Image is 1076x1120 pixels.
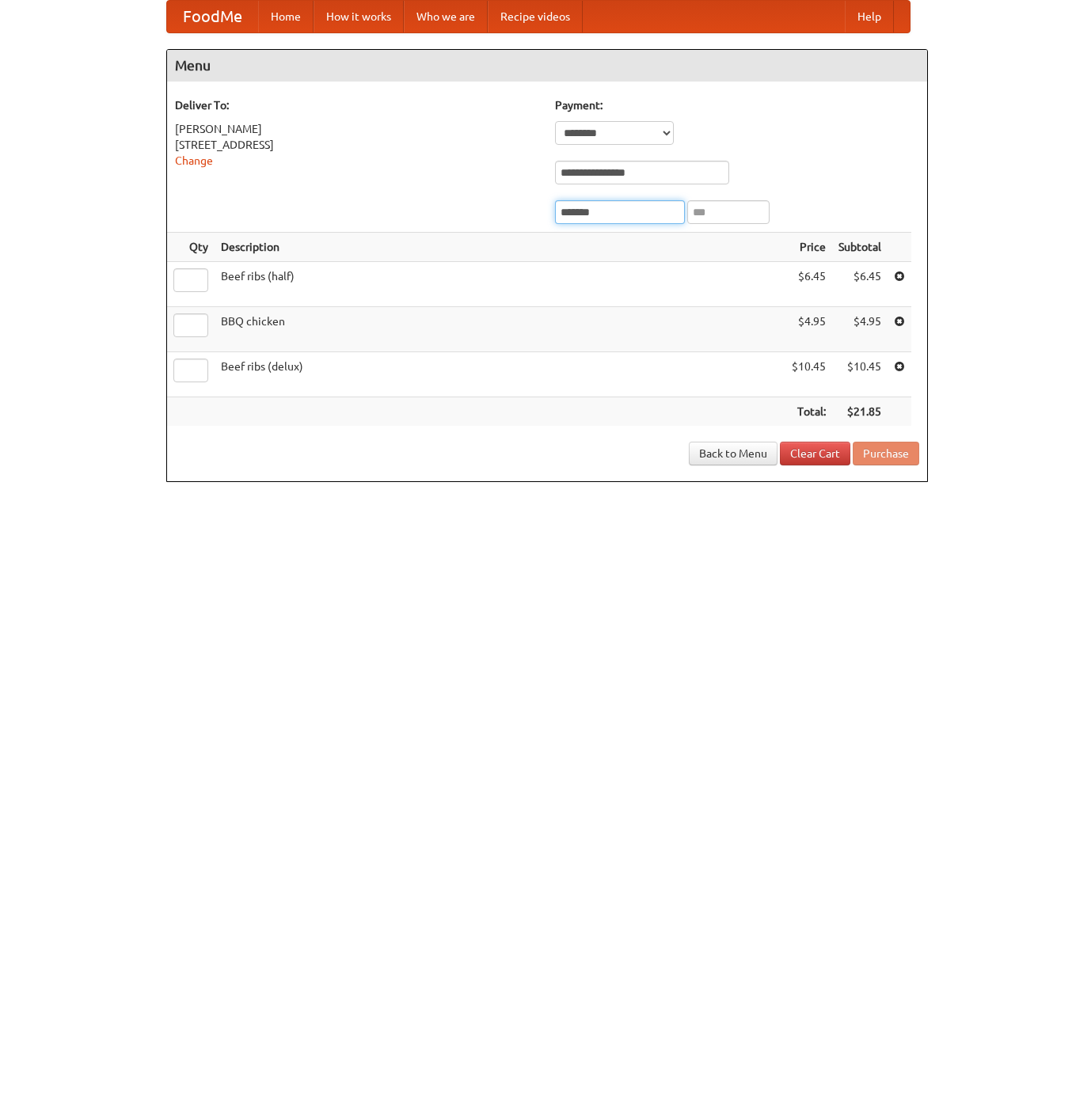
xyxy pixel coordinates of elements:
[175,137,539,153] div: [STREET_ADDRESS]
[785,397,832,427] th: Total:
[689,442,778,465] a: Back to Menu
[175,97,539,113] h5: Deliver To:
[215,307,785,352] td: BBQ chicken
[175,121,539,137] div: [PERSON_NAME]
[215,262,785,307] td: Beef ribs (half)
[780,442,850,465] a: Clear Cart
[314,1,404,32] a: How it works
[404,1,488,32] a: Who we are
[785,262,832,307] td: $6.45
[832,307,888,352] td: $4.95
[215,352,785,397] td: Beef ribs (delux)
[785,307,832,352] td: $4.95
[785,233,832,262] th: Price
[555,97,919,113] h5: Payment:
[167,233,215,262] th: Qty
[832,262,888,307] td: $6.45
[167,1,258,32] a: FoodMe
[845,1,894,32] a: Help
[258,1,314,32] a: Home
[175,154,213,167] a: Change
[785,352,832,397] td: $10.45
[832,397,888,427] th: $21.85
[853,442,919,465] button: Purchase
[167,50,927,82] h4: Menu
[215,233,785,262] th: Description
[832,233,888,262] th: Subtotal
[488,1,583,32] a: Recipe videos
[832,352,888,397] td: $10.45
